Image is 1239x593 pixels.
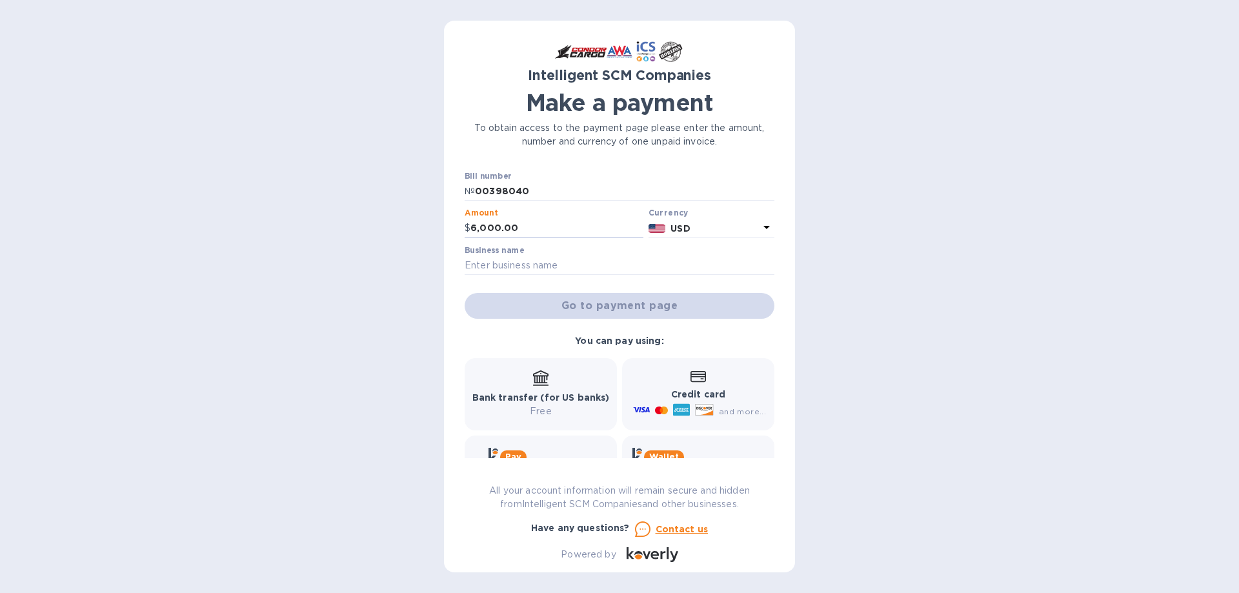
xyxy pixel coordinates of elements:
[575,336,663,346] b: You can pay using:
[465,172,511,180] label: Bill number
[472,405,610,418] p: Free
[719,407,766,416] span: and more...
[649,208,689,217] b: Currency
[465,121,774,148] p: To obtain access to the payment page please enter the amount, number and currency of one unpaid i...
[465,221,470,235] p: $
[465,185,475,198] p: №
[475,182,774,201] input: Enter bill number
[465,210,498,217] label: Amount
[465,484,774,511] p: All your account information will remain secure and hidden from Intelligent SCM Companies and oth...
[671,389,725,399] b: Credit card
[531,523,630,533] b: Have any questions?
[656,524,709,534] u: Contact us
[649,224,666,233] img: USD
[505,452,521,461] b: Pay
[472,392,610,403] b: Bank transfer (for US banks)
[465,89,774,116] h1: Make a payment
[670,223,690,234] b: USD
[561,548,616,561] p: Powered by
[470,219,643,238] input: 0.00
[465,246,524,254] label: Business name
[528,67,711,83] b: Intelligent SCM Companies
[649,452,679,461] b: Wallet
[465,256,774,276] input: Enter business name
